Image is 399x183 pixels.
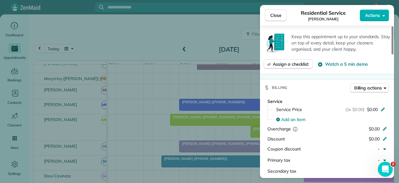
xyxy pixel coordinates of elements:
[318,61,368,67] button: Watch a 5 min demo
[264,59,313,69] button: Assign a checklist
[267,146,301,152] span: Coupon discount
[272,104,389,114] button: Service Price(1x $0.00)$0.00
[354,85,382,91] span: Billing actions
[267,157,290,163] span: Primary tax
[273,61,309,67] span: Assign a checklist
[276,106,302,113] span: Service Price
[378,146,380,152] span: -
[281,116,305,123] span: Add an item
[272,84,287,91] span: Billing
[369,136,380,142] span: $0.00
[369,126,380,132] span: $0.00
[270,12,281,18] span: Close
[308,17,339,22] span: [PERSON_NAME]
[267,136,285,142] span: Discount
[325,61,368,67] span: Watch a 5 min demo
[345,106,365,113] span: (1x $0.00)
[265,9,287,21] button: Close
[272,114,389,125] button: Add an item
[367,106,378,113] span: $0.00
[267,168,296,174] span: Secondary tax
[291,33,390,52] p: Keep this appointment up to your standards. Stay on top of every detail, keep your cleaners organ...
[267,126,321,132] div: Overcharge
[378,162,393,177] iframe: Intercom live chat
[365,12,380,18] span: Actions
[301,9,345,17] span: Residential Service
[391,162,396,167] span: 2
[378,157,380,163] span: -
[267,99,282,104] span: Service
